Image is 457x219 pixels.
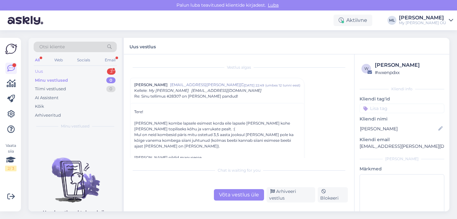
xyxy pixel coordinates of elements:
div: Tiimi vestlused [35,86,66,92]
div: Kõik [35,103,44,110]
img: No chats [29,146,122,203]
div: AI Assistent [35,95,58,101]
div: All [34,56,41,64]
span: [EMAIL_ADDRESS][DOMAIN_NAME] [191,88,262,93]
span: w [364,66,368,71]
div: Chat is waiting for you [130,168,348,173]
div: Minu vestlused [35,77,68,84]
div: Arhiveeri vestlus [267,187,315,202]
div: 0 [106,77,116,84]
div: Web [53,56,64,64]
label: Uus vestlus [129,42,156,50]
span: Minu vestlused [61,123,89,129]
span: Otsi kliente [39,44,65,50]
span: Luba [266,2,281,8]
div: [PERSON_NAME] kombe lapsele esimest korda eile lapsele [PERSON_NAME] kohe [PERSON_NAME] topilisek... [134,120,300,132]
div: 2 / 3 [5,166,17,171]
div: Arhiveeritud [35,112,61,119]
div: Socials [76,56,91,64]
p: Kliendi email [360,136,444,143]
div: [PERSON_NAME] [360,156,444,162]
div: Email [103,56,117,64]
div: Aktiivne [334,15,372,26]
span: Kellele : [134,88,148,93]
input: Lisa nimi [360,125,437,132]
span: [PERSON_NAME] [134,82,168,88]
span: [EMAIL_ADDRESS][PERSON_NAME][DOMAIN_NAME] [170,82,244,88]
div: 3 [107,68,116,75]
div: Võta vestlus üle [214,189,264,201]
div: 0 [106,86,116,92]
div: Blokeeri [318,187,348,202]
div: Kliendi info [360,86,444,92]
div: ( umbes 12 tunni eest ) [265,83,300,88]
div: Mul on neid kombesid päris mitu ostetud 3,5 aasta jooksul [PERSON_NAME] pole ka kõige vanema komb... [134,132,300,149]
div: Tere! [134,109,300,115]
p: Kliendi nimi [360,116,444,122]
div: [PERSON_NAME] [399,15,446,20]
div: # wxenpdxx [375,69,442,76]
div: [PERSON_NAME] pildid manusesse. [134,155,300,161]
p: Märkmed [360,166,444,172]
p: Kliendi tag'id [360,96,444,102]
p: [EMAIL_ADDRESS][PERSON_NAME][DOMAIN_NAME] [360,143,444,150]
a: [PERSON_NAME]My [PERSON_NAME] OÜ [399,15,453,25]
input: Lisa tag [360,104,444,113]
div: Uus [35,68,43,75]
p: Uued vestlused tulevad siia. [43,209,108,216]
div: Vestlus algas [130,65,348,70]
div: [PERSON_NAME] [375,61,442,69]
div: ML [387,16,396,25]
img: Askly Logo [5,43,17,55]
div: [DATE] 22:49 [244,83,264,88]
span: My [PERSON_NAME] [149,88,189,93]
span: Re: Sinu tellimus #28307 on [PERSON_NAME] pandud! [134,93,238,99]
div: My [PERSON_NAME] OÜ [399,20,446,25]
div: Vaata siia [5,143,17,171]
